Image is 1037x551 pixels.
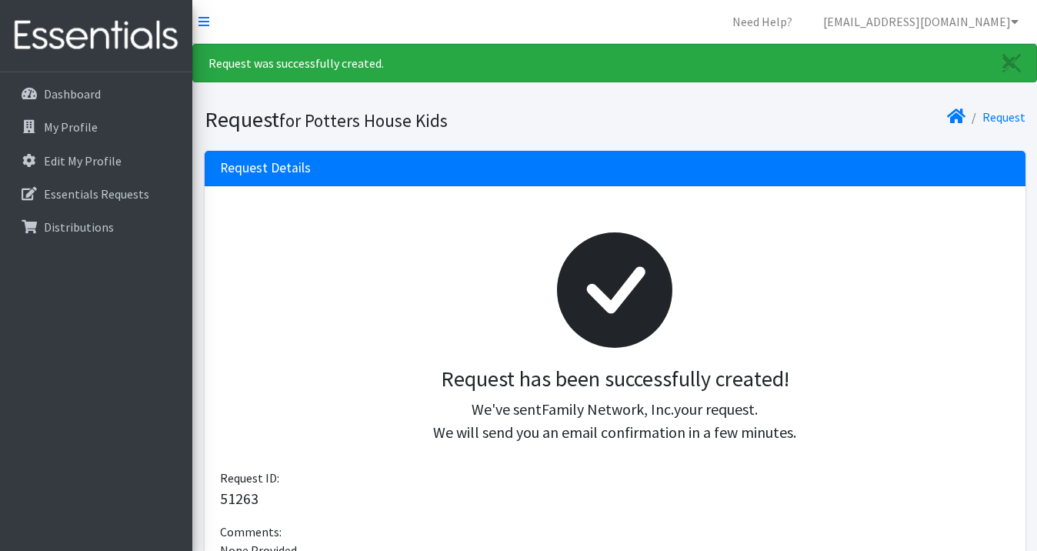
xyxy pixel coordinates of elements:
[6,145,186,176] a: Edit My Profile
[44,186,149,202] p: Essentials Requests
[720,6,805,37] a: Need Help?
[232,398,998,444] p: We've sent your request. We will send you an email confirmation in a few minutes.
[220,470,279,486] span: Request ID:
[6,112,186,142] a: My Profile
[232,366,998,392] h3: Request has been successfully created!
[6,10,186,62] img: HumanEssentials
[982,109,1025,125] a: Request
[279,109,448,132] small: for Potters House Kids
[220,524,282,539] span: Comments:
[6,179,186,209] a: Essentials Requests
[6,78,186,109] a: Dashboard
[44,219,114,235] p: Distributions
[205,106,609,133] h1: Request
[44,153,122,169] p: Edit My Profile
[811,6,1031,37] a: [EMAIL_ADDRESS][DOMAIN_NAME]
[44,86,101,102] p: Dashboard
[542,399,674,419] span: Family Network, Inc.
[220,487,1010,510] p: 51263
[44,119,98,135] p: My Profile
[6,212,186,242] a: Distributions
[192,44,1037,82] div: Request was successfully created.
[987,45,1036,82] a: Close
[220,160,311,176] h3: Request Details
